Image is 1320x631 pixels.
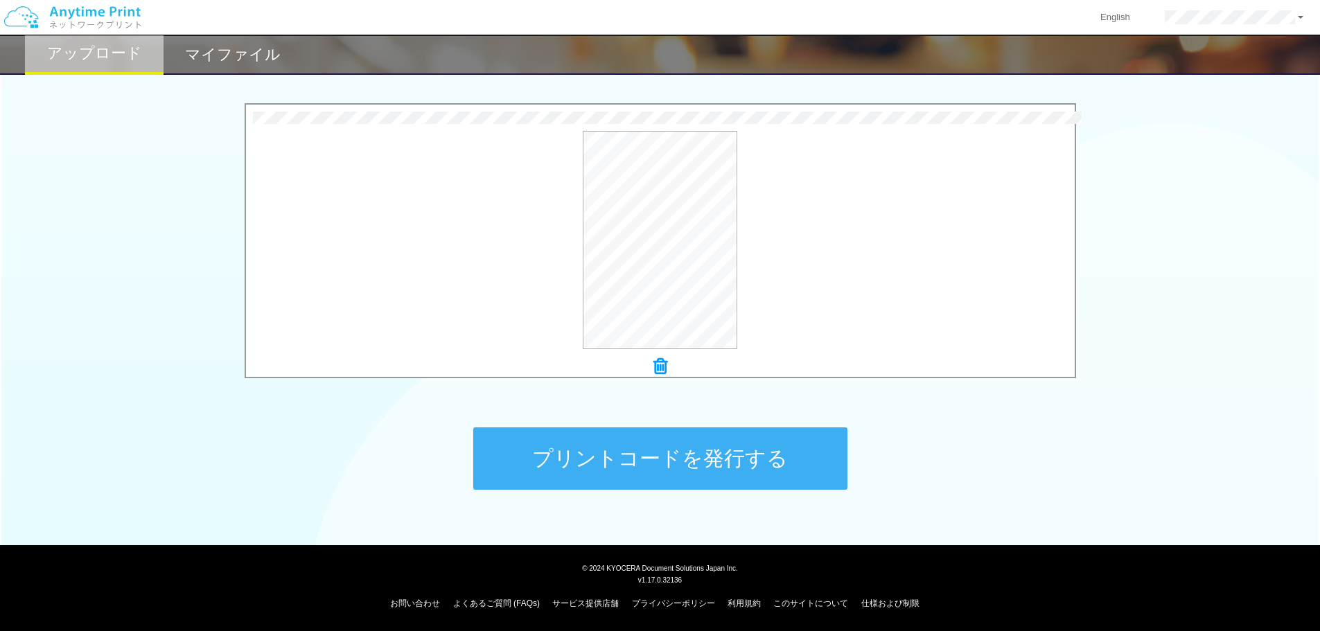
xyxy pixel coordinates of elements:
[390,598,440,608] a: お問い合わせ
[47,45,142,62] h2: アップロード
[453,598,540,608] a: よくあるご質問 (FAQs)
[861,598,919,608] a: 仕様および制限
[185,46,281,63] h2: マイファイル
[638,576,682,584] span: v1.17.0.32136
[582,563,738,572] span: © 2024 KYOCERA Document Solutions Japan Inc.
[552,598,619,608] a: サービス提供店舗
[632,598,715,608] a: プライバシーポリシー
[773,598,848,608] a: このサイトについて
[473,427,847,490] button: プリントコードを発行する
[728,598,761,608] a: 利用規約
